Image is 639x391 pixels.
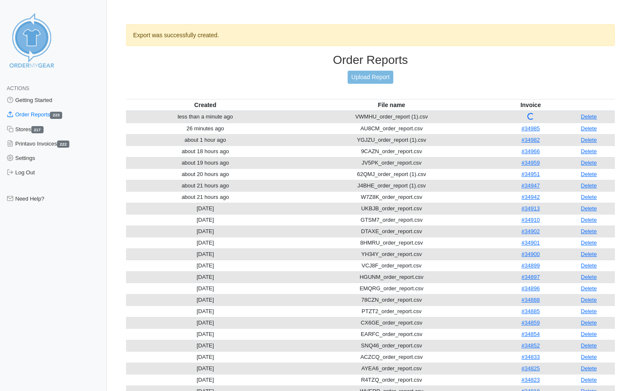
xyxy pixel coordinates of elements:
td: J4BHE_order_report (1).csv [285,180,499,191]
td: GTSM7_order_report.csv [285,214,499,226]
td: [DATE] [126,248,285,260]
td: about 19 hours ago [126,157,285,168]
td: about 18 hours ago [126,146,285,157]
a: Delete [581,297,597,303]
a: #34985 [521,125,540,132]
td: DTAXE_order_report.csv [285,226,499,237]
td: 78CZN_order_report.csv [285,294,499,306]
a: #34896 [521,285,540,292]
a: Delete [581,377,597,383]
td: YGJZU_order_report (1).csv [285,134,499,146]
a: #34966 [521,148,540,154]
td: AYEA6_order_report.csv [285,363,499,374]
th: File name [285,99,499,111]
a: Delete [581,285,597,292]
a: #34823 [521,377,540,383]
a: #34959 [521,160,540,166]
a: Delete [581,113,597,120]
td: less than a minute ago [126,111,285,123]
td: [DATE] [126,226,285,237]
td: ACZCQ_order_report.csv [285,351,499,363]
a: #34899 [521,262,540,269]
a: #34947 [521,182,540,189]
td: 26 minutes ago [126,123,285,134]
a: Delete [581,319,597,326]
a: #34859 [521,319,540,326]
a: Delete [581,342,597,349]
a: Delete [581,182,597,189]
a: Delete [581,217,597,223]
span: 222 [57,140,69,148]
td: VWMHU_order_report (1).csv [285,111,499,123]
a: Delete [581,205,597,212]
td: EARFC_order_report.csv [285,328,499,340]
a: #34913 [521,205,540,212]
td: R4TZQ_order_report.csv [285,374,499,385]
td: JV5PK_order_report.csv [285,157,499,168]
span: Actions [7,85,29,91]
th: Created [126,99,285,111]
a: Delete [581,365,597,372]
a: #34833 [521,354,540,360]
span: 217 [31,126,44,133]
td: VCJ8F_order_report.csv [285,260,499,271]
td: 8HMRU_order_report.csv [285,237,499,248]
a: Delete [581,240,597,246]
a: Delete [581,251,597,257]
td: [DATE] [126,328,285,340]
a: Delete [581,125,597,132]
td: [DATE] [126,260,285,271]
td: about 21 hours ago [126,180,285,191]
a: Delete [581,262,597,269]
a: #34982 [521,137,540,143]
a: Delete [581,171,597,177]
a: #34885 [521,308,540,314]
a: Delete [581,160,597,166]
a: #34852 [521,342,540,349]
td: W7Z8K_order_report.csv [285,191,499,203]
a: #34825 [521,365,540,372]
a: Delete [581,148,597,154]
td: [DATE] [126,237,285,248]
a: #34888 [521,297,540,303]
td: YH34Y_order_report.csv [285,248,499,260]
td: [DATE] [126,317,285,328]
a: #34902 [521,228,540,234]
td: 9CAZN_order_report.csv [285,146,499,157]
a: #34897 [521,274,540,280]
td: [DATE] [126,294,285,306]
a: #34901 [521,240,540,246]
a: Delete [581,137,597,143]
td: [DATE] [126,306,285,317]
a: Upload Report [348,71,393,84]
td: [DATE] [126,351,285,363]
a: Delete [581,194,597,200]
td: [DATE] [126,340,285,351]
td: EMQRG_order_report.csv [285,283,499,294]
a: #34910 [521,217,540,223]
a: #34900 [521,251,540,257]
th: Invoice [499,99,563,111]
td: UKBJB_order_report.csv [285,203,499,214]
td: AU8CM_order_report.csv [285,123,499,134]
a: Delete [581,331,597,337]
h3: Order Reports [126,53,615,67]
td: about 20 hours ago [126,168,285,180]
td: about 21 hours ago [126,191,285,203]
a: Delete [581,228,597,234]
a: #34951 [521,171,540,177]
td: CX6GE_order_report.csv [285,317,499,328]
a: #34854 [521,331,540,337]
td: HGUNM_order_report.csv [285,271,499,283]
a: Delete [581,354,597,360]
td: PTZT2_order_report.csv [285,306,499,317]
div: Export was successfully created. [126,24,615,46]
td: about 1 hour ago [126,134,285,146]
a: Delete [581,308,597,314]
td: SNQ46_order_report.csv [285,340,499,351]
td: [DATE] [126,214,285,226]
span: 223 [50,112,62,119]
td: [DATE] [126,374,285,385]
td: [DATE] [126,271,285,283]
td: [DATE] [126,203,285,214]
